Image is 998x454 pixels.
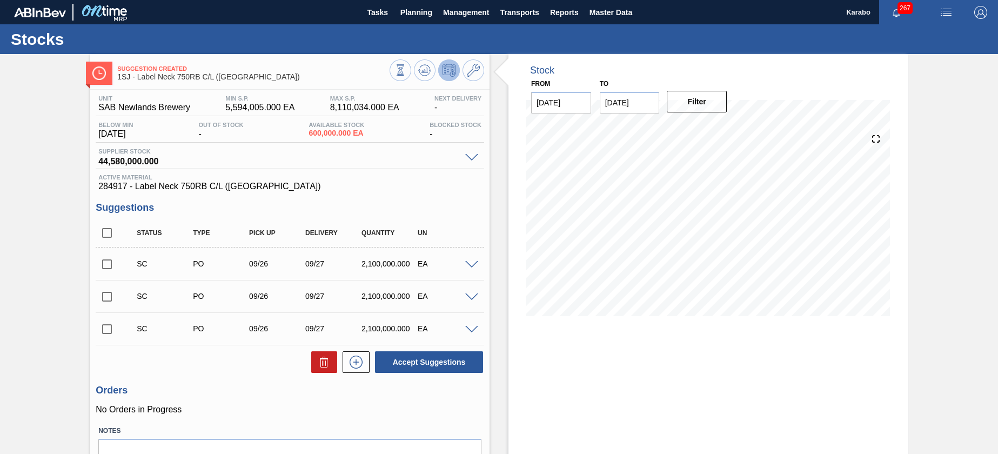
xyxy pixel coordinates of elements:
div: 2,100,000.000 [359,324,421,333]
span: Transports [500,6,539,19]
div: Pick up [246,229,309,237]
span: Next Delivery [434,95,481,102]
button: Update Chart [414,59,436,81]
p: No Orders in Progress [96,405,484,415]
span: MIN S.P. [225,95,294,102]
img: TNhmsLtSVTkK8tSr43FrP2fwEKptu5GPRR3wAAAABJRU5ErkJggg== [14,8,66,17]
img: userActions [940,6,953,19]
h3: Orders [96,385,484,396]
span: Below Min [98,122,133,128]
div: Suggestion Created [134,324,197,333]
div: Purchase order [190,324,253,333]
input: mm/dd/yyyy [531,92,591,113]
span: 1SJ - Label Neck 750RB C/L (Hogwarts) [117,73,390,81]
div: Purchase order [190,292,253,301]
span: Available Stock [309,122,364,128]
img: Ícone [92,66,106,80]
span: Tasks [366,6,390,19]
span: 44,580,000.000 [98,155,460,165]
div: New suggestion [337,351,370,373]
div: 09/27/2025 [303,324,365,333]
div: Type [190,229,253,237]
span: Reports [550,6,579,19]
div: Stock [530,65,554,76]
span: Supplier Stock [98,148,460,155]
div: Accept Suggestions [370,350,484,374]
div: Status [134,229,197,237]
div: - [427,122,484,139]
span: 600,000.000 EA [309,129,364,137]
button: Filter [667,91,727,112]
label: Notes [98,423,481,439]
label: From [531,80,550,88]
div: Suggestion Created [134,292,197,301]
label: to [600,80,608,88]
span: 5,594,005.000 EA [225,103,294,112]
div: UN [415,229,478,237]
div: Delete Suggestions [306,351,337,373]
button: Notifications [879,5,914,20]
span: 8,110,034.000 EA [330,103,399,112]
div: EA [415,324,478,333]
span: Unit [98,95,190,102]
div: 09/26/2025 [246,324,309,333]
div: 2,100,000.000 [359,259,421,268]
span: Master Data [590,6,632,19]
span: Blocked Stock [430,122,481,128]
span: SAB Newlands Brewery [98,103,190,112]
button: Deprogram Stock [438,59,460,81]
span: MAX S.P. [330,95,399,102]
span: Planning [400,6,432,19]
img: Logout [974,6,987,19]
div: 09/27/2025 [303,292,365,301]
div: 2,100,000.000 [359,292,421,301]
div: 09/27/2025 [303,259,365,268]
div: EA [415,292,478,301]
div: - [196,122,246,139]
span: Active Material [98,174,481,181]
div: Delivery [303,229,365,237]
span: Out Of Stock [198,122,243,128]
div: 09/26/2025 [246,292,309,301]
div: Quantity [359,229,421,237]
div: Suggestion Created [134,259,197,268]
span: [DATE] [98,129,133,139]
input: mm/dd/yyyy [600,92,660,113]
span: Management [443,6,490,19]
button: Stocks Overview [390,59,411,81]
span: 284917 - Label Neck 750RB C/L ([GEOGRAPHIC_DATA]) [98,182,481,191]
button: Go to Master Data / General [463,59,484,81]
div: Purchase order [190,259,253,268]
div: EA [415,259,478,268]
span: 267 [897,2,913,14]
button: Accept Suggestions [375,351,483,373]
div: - [432,95,484,112]
h1: Stocks [11,33,203,45]
h3: Suggestions [96,202,484,213]
div: 09/26/2025 [246,259,309,268]
span: Suggestion Created [117,65,390,72]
